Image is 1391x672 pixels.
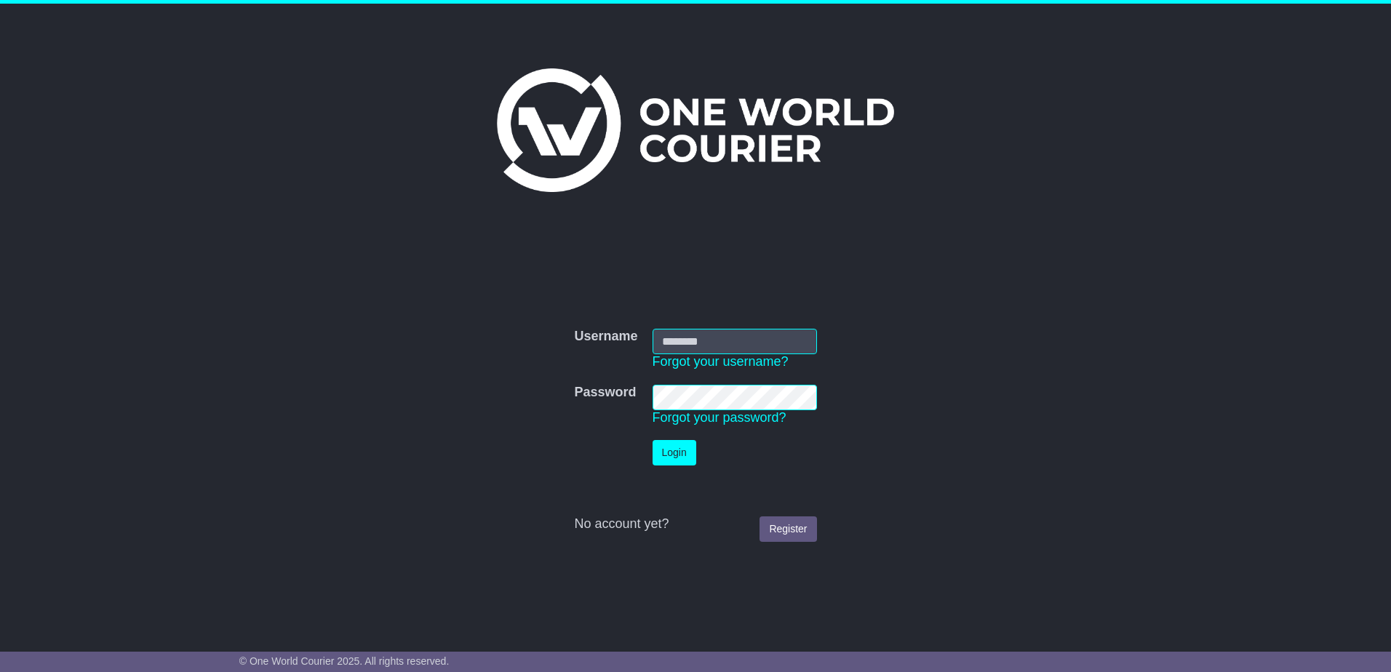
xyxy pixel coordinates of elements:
a: Forgot your password? [653,410,786,425]
a: Forgot your username? [653,354,789,369]
a: Register [760,516,816,542]
div: No account yet? [574,516,816,532]
button: Login [653,440,696,465]
img: One World [497,68,894,192]
label: Password [574,385,636,401]
span: © One World Courier 2025. All rights reserved. [239,655,450,667]
label: Username [574,329,637,345]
